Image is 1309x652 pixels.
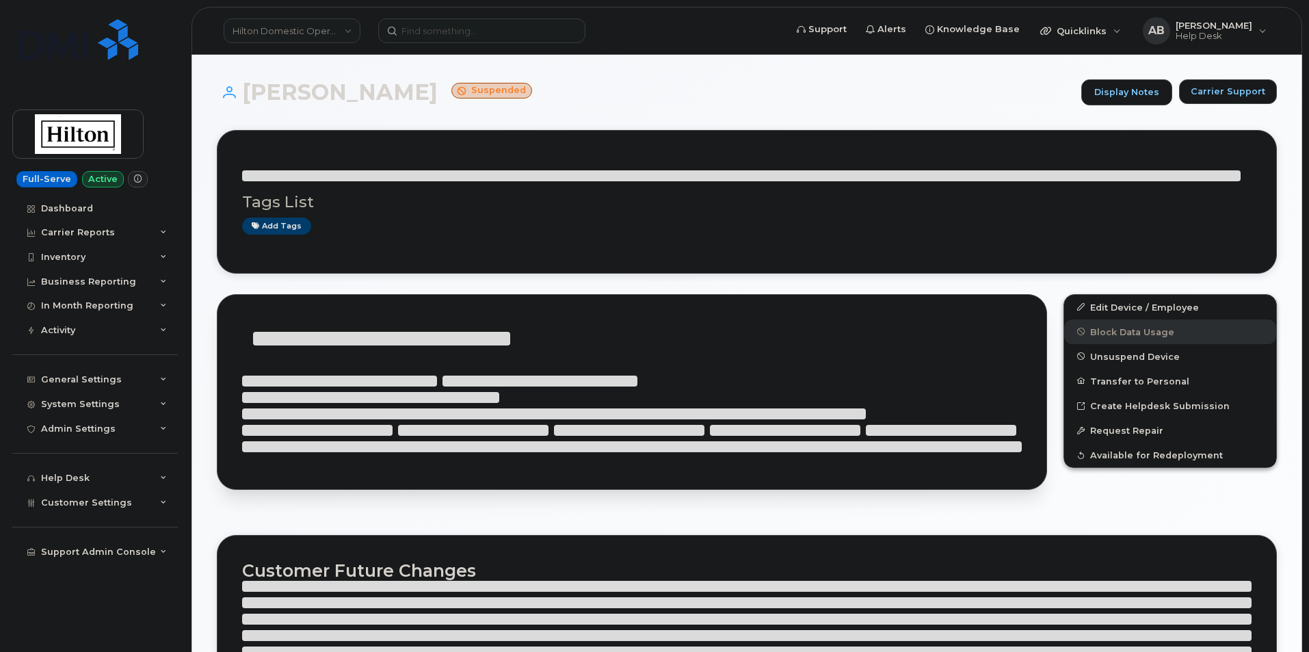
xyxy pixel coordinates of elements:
a: Display Notes [1081,79,1172,105]
h2: Customer Future Changes [242,560,1252,581]
span: Unsuspend Device [1090,351,1180,361]
small: Suspended [451,83,532,99]
h3: Tags List [242,194,1252,211]
button: Unsuspend Device [1064,344,1276,369]
h1: [PERSON_NAME] [217,80,1074,104]
a: Add tags [242,218,311,235]
button: Request Repair [1064,418,1276,443]
button: Transfer to Personal [1064,369,1276,393]
a: Edit Device / Employee [1064,295,1276,320]
span: Carrier Support [1191,85,1265,98]
button: Available for Redeployment [1064,443,1276,467]
a: Create Helpdesk Submission [1064,393,1276,418]
span: Available for Redeployment [1090,450,1223,460]
button: Carrier Support [1179,79,1277,104]
button: Block Data Usage [1064,320,1276,344]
